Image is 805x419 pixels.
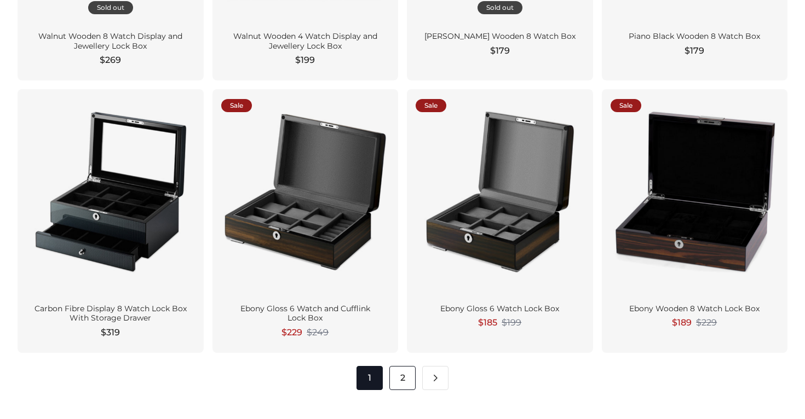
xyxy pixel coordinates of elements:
div: Ebony Gloss 6 Watch Lock Box [420,304,580,314]
span: $185 [478,316,497,329]
div: Sale [416,99,446,112]
div: Walnut Wooden 4 Watch Display and Jewellery Lock Box [226,32,386,51]
span: $229 [281,326,302,339]
span: $319 [101,326,120,339]
span: $249 [307,327,329,338]
div: Ebony Wooden 8 Watch Lock Box [615,304,775,314]
span: $179 [685,44,704,57]
div: Sale [611,99,641,112]
a: 2 [389,366,416,390]
span: $199 [295,54,315,67]
span: $199 [502,317,521,328]
span: $189 [672,316,692,329]
a: Carbon Fibre Display 8 Watch Lock Box With Storage Drawer $319 [18,89,204,352]
div: Piano Black Wooden 8 Watch Box [615,32,775,42]
a: Sale Ebony Wooden 8 Watch Lock Box $189 $229 [602,89,788,352]
div: Sale [221,99,252,112]
div: Walnut Wooden 8 Watch Display and Jewellery Lock Box [31,32,191,51]
span: $179 [490,44,510,57]
span: 1 [357,366,383,390]
span: $269 [100,54,121,67]
div: [PERSON_NAME] Wooden 8 Watch Box [420,32,580,42]
a: Sale Ebony Gloss 6 Watch Lock Box $185 $199 [407,89,593,352]
div: Ebony Gloss 6 Watch and Cufflink Lock Box [226,304,386,323]
nav: Pagination [357,366,449,390]
a: Sale Ebony Gloss 6 Watch and Cufflink Lock Box $229 $249 [212,89,399,352]
span: $229 [696,317,717,328]
div: Carbon Fibre Display 8 Watch Lock Box With Storage Drawer [31,304,191,323]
